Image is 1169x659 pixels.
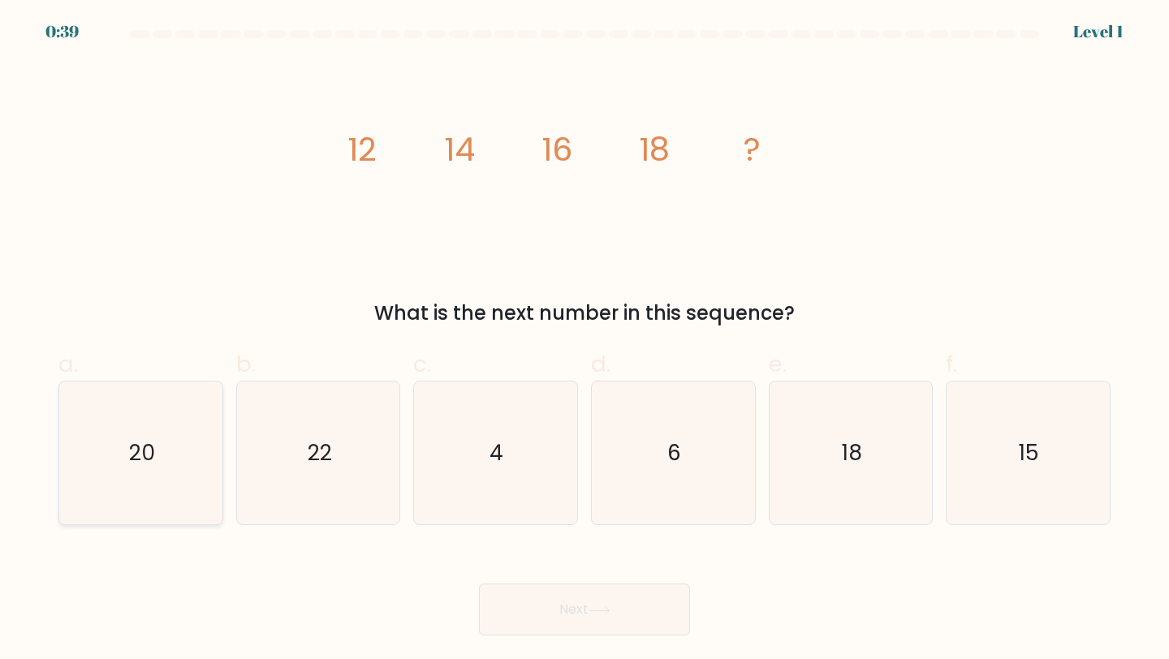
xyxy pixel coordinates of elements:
[946,348,957,380] span: f.
[479,584,690,635] button: Next
[591,348,610,380] span: d.
[347,127,377,172] tspan: 12
[744,127,761,172] tspan: ?
[1073,19,1124,44] div: Level 1
[490,437,504,467] text: 4
[1020,437,1040,467] text: 15
[68,299,1101,328] div: What is the next number in this sequence?
[45,19,79,44] div: 0:39
[58,348,78,380] span: a.
[541,127,572,172] tspan: 16
[129,437,155,467] text: 20
[842,437,862,467] text: 18
[639,127,670,172] tspan: 18
[236,348,256,380] span: b.
[308,437,332,467] text: 22
[668,437,682,467] text: 6
[444,127,475,172] tspan: 14
[769,348,787,380] span: e.
[413,348,431,380] span: c.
